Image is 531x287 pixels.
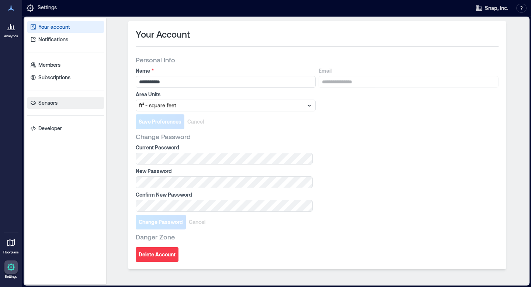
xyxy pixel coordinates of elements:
button: Cancel [184,114,207,129]
label: Confirm New Password [136,191,311,198]
a: Sensors [27,97,104,109]
p: Floorplans [3,250,19,255]
a: Analytics [2,18,20,41]
a: Floorplans [1,234,21,257]
p: Developer [38,125,62,132]
a: Notifications [27,34,104,45]
span: Your Account [136,28,190,40]
p: Members [38,61,60,69]
button: Delete Account [136,247,178,262]
p: Analytics [4,34,18,38]
a: Members [27,59,104,71]
label: Email [319,67,497,75]
span: Cancel [189,218,205,226]
span: Change Password [136,132,191,141]
p: Your account [38,23,70,31]
p: Notifications [38,36,68,43]
button: Snap, Inc. [473,2,510,14]
a: Developer [27,122,104,134]
a: Subscriptions [27,72,104,83]
a: Your account [27,21,104,33]
span: Cancel [187,118,204,125]
span: Personal Info [136,55,175,64]
label: Area Units [136,91,314,98]
label: Name [136,67,314,75]
p: Sensors [38,99,58,107]
button: Cancel [186,215,208,229]
p: Settings [5,274,17,279]
button: Save Preferences [136,114,184,129]
label: New Password [136,167,311,175]
span: Save Preferences [139,118,181,125]
button: Change Password [136,215,186,229]
p: Settings [38,4,57,13]
a: Settings [2,258,20,281]
label: Current Password [136,144,311,151]
span: Snap, Inc. [485,4,508,12]
span: Delete Account [139,251,176,258]
span: Danger Zone [136,232,175,241]
p: Subscriptions [38,74,70,81]
span: Change Password [139,218,183,226]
